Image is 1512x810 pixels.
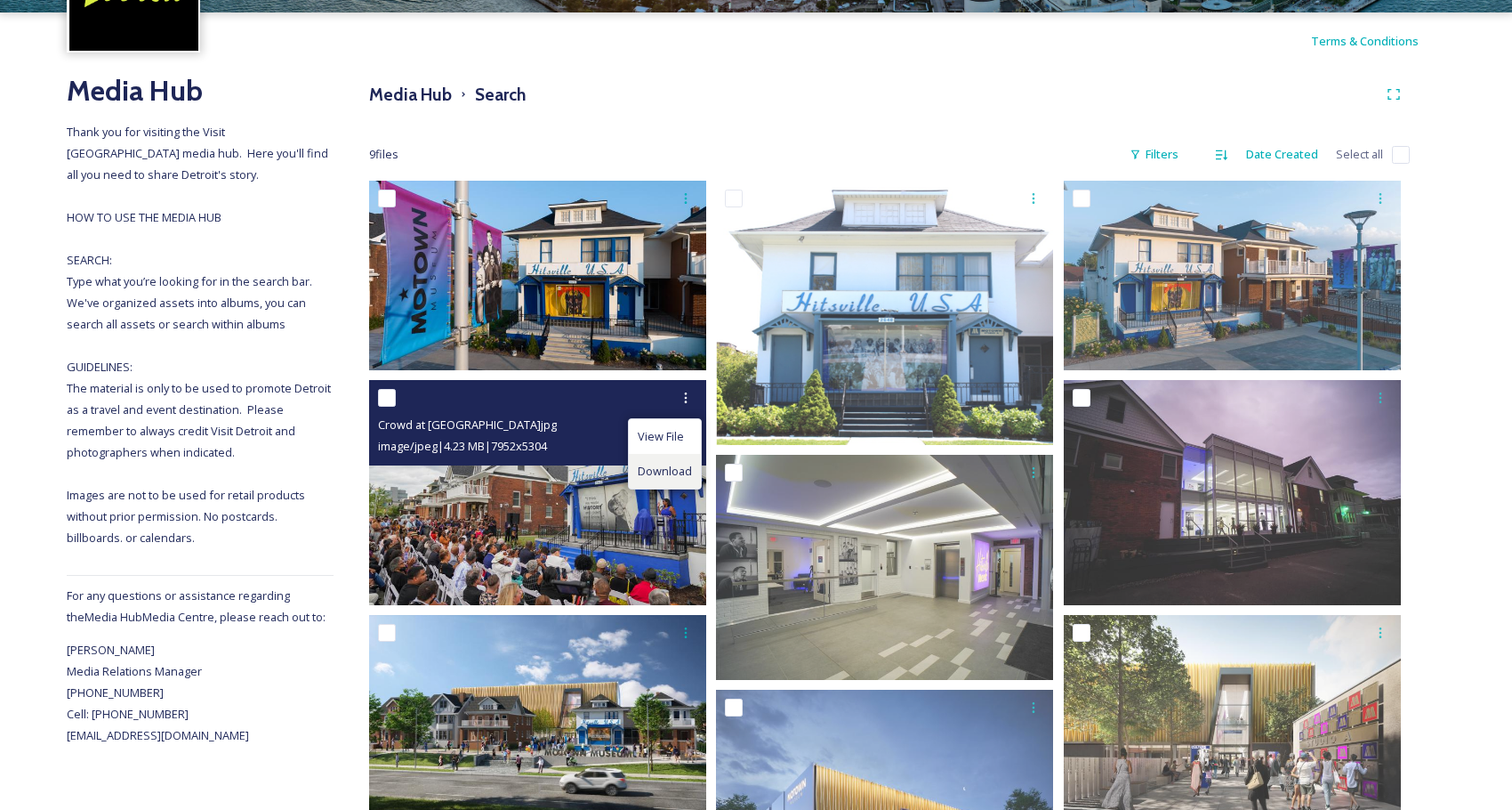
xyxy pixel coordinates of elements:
[67,642,249,743] span: [PERSON_NAME] Media Relations Manager [PHONE_NUMBER] Cell: [PHONE_NUMBER] [EMAIL_ADDRESS][DOMAIN_...
[369,146,398,163] span: 9 file s
[1121,137,1187,172] div: Filters
[1311,30,1445,52] a: Terms & Conditions
[1311,33,1419,49] span: Terms & Conditions
[369,82,452,108] h3: Media Hub
[67,124,334,546] span: Thank you for visiting the Visit [GEOGRAPHIC_DATA] media hub. Here you'll find all you need to sh...
[638,428,684,445] span: View File
[638,463,692,480] span: Download
[67,587,326,625] span: For any questions or assistance regarding the Media Hub Media Centre, please reach out to:
[378,438,547,454] span: image/jpeg | 4.23 MB | 7952 x 5304
[369,380,706,605] img: Crowd at Rocket Plaza.jpg
[1237,137,1327,172] div: Date Created
[1064,380,1401,605] img: 19 - Atrium.jpg
[369,181,706,370] img: 2023_0804_Motown_045.jpg
[1064,181,1401,370] img: 2023_0804_Motown_050.jpg
[378,417,557,433] span: Crowd at [GEOGRAPHIC_DATA]jpg
[716,455,1053,680] img: 18 - Hitsville NEXT.jpg
[67,69,334,112] h2: Media Hub
[1336,146,1383,163] span: Select all
[475,82,526,108] h3: Search
[716,181,1053,445] img: Hitsville USA.png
